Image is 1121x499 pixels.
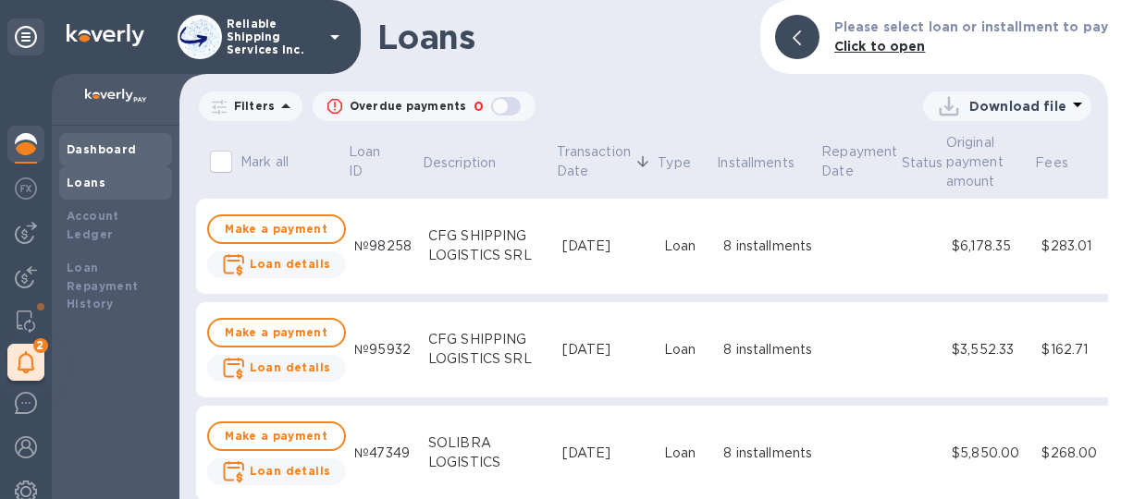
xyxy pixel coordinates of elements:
[664,340,709,359] div: Loan
[952,340,1027,359] div: $3,552.33
[207,458,346,485] button: Loan details
[952,444,1027,463] div: $5,850.00
[474,97,484,116] p: 0
[1041,444,1107,463] div: $268.00
[354,237,413,256] div: №98258
[1041,340,1107,359] div: $162.71
[350,98,466,115] p: Overdue payments
[718,153,795,173] p: Installments
[562,444,649,463] div: [DATE]
[1041,237,1107,256] div: $283.01
[250,257,331,271] b: Loan details
[207,318,346,347] button: Make a payment
[354,444,413,463] div: №47349
[658,153,691,173] p: Type
[664,444,709,463] div: Loan
[67,176,105,189] b: Loans
[723,237,813,256] div: 8 installments
[224,218,329,240] span: Make a payment
[946,133,1033,191] span: Original payment amount
[556,142,654,181] span: Transaction Date
[349,142,395,181] p: Loan ID
[664,237,709,256] div: Loan
[224,322,329,344] span: Make a payment
[723,340,813,359] div: 8 installments
[969,97,1066,116] p: Download file
[946,133,1009,191] p: Original payment amount
[354,340,413,359] div: №95932
[428,226,548,265] div: CFG SHIPPING LOGISTICS SRL
[7,18,44,55] div: Unpin categories
[227,18,319,56] p: Reliable Shipping Services Inc.
[822,142,898,181] p: Repayment Date
[658,153,715,173] span: Type
[723,444,813,463] div: 8 installments
[1036,153,1093,173] span: Fees
[207,355,346,382] button: Loan details
[952,237,1027,256] div: $6,178.35
[1036,153,1069,173] p: Fees
[250,360,331,374] b: Loan details
[67,142,137,156] b: Dashboard
[250,464,331,478] b: Loan details
[556,142,630,181] p: Transaction Date
[15,177,37,200] img: Foreign exchange
[227,98,275,114] p: Filters
[67,24,144,46] img: Logo
[207,421,346,451] button: Make a payment
[423,153,520,173] span: Description
[428,433,548,472] div: SOLIBRA LOGISTICS
[313,91,536,121] button: Overdue payments0
[33,338,48,353] span: 2
[377,18,745,56] h1: Loans
[902,153,943,173] p: Status
[562,340,649,359] div: [DATE]
[67,261,139,311] b: Loan Repayment History
[207,214,346,244] button: Make a payment
[240,152,289,172] p: Mark all
[349,142,419,181] span: Loan ID
[562,237,649,256] div: [DATE]
[834,19,1108,34] b: Please select loan or installment to pay
[718,153,819,173] span: Installments
[834,39,926,54] b: Click to open
[67,209,119,241] b: Account Ledger
[428,330,548,369] div: CFG SHIPPING LOGISTICS SRL
[423,153,496,173] p: Description
[224,425,329,447] span: Make a payment
[207,251,346,278] button: Loan details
